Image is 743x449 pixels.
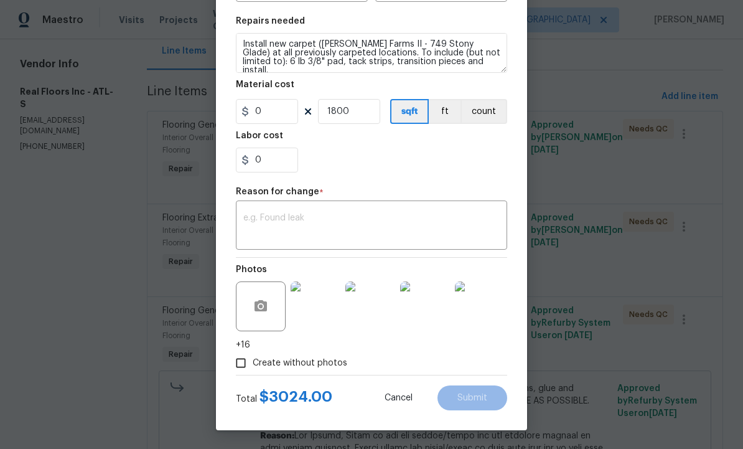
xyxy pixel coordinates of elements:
h5: Photos [236,265,267,274]
span: $ 3024.00 [259,389,332,404]
h5: Labor cost [236,131,283,140]
span: +16 [236,339,250,351]
button: Submit [437,385,507,410]
h5: Material cost [236,80,294,89]
h5: Repairs needed [236,17,305,26]
button: Cancel [365,385,432,410]
span: Submit [457,394,487,403]
button: sqft [390,99,429,124]
h5: Reason for change [236,187,319,196]
span: Cancel [385,394,413,403]
div: Total [236,390,332,405]
textarea: Install new carpet ([PERSON_NAME] Farms II - 749 Stony Glade) at all previously carpeted location... [236,33,507,73]
button: count [460,99,507,124]
button: ft [429,99,460,124]
span: Create without photos [253,357,347,370]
